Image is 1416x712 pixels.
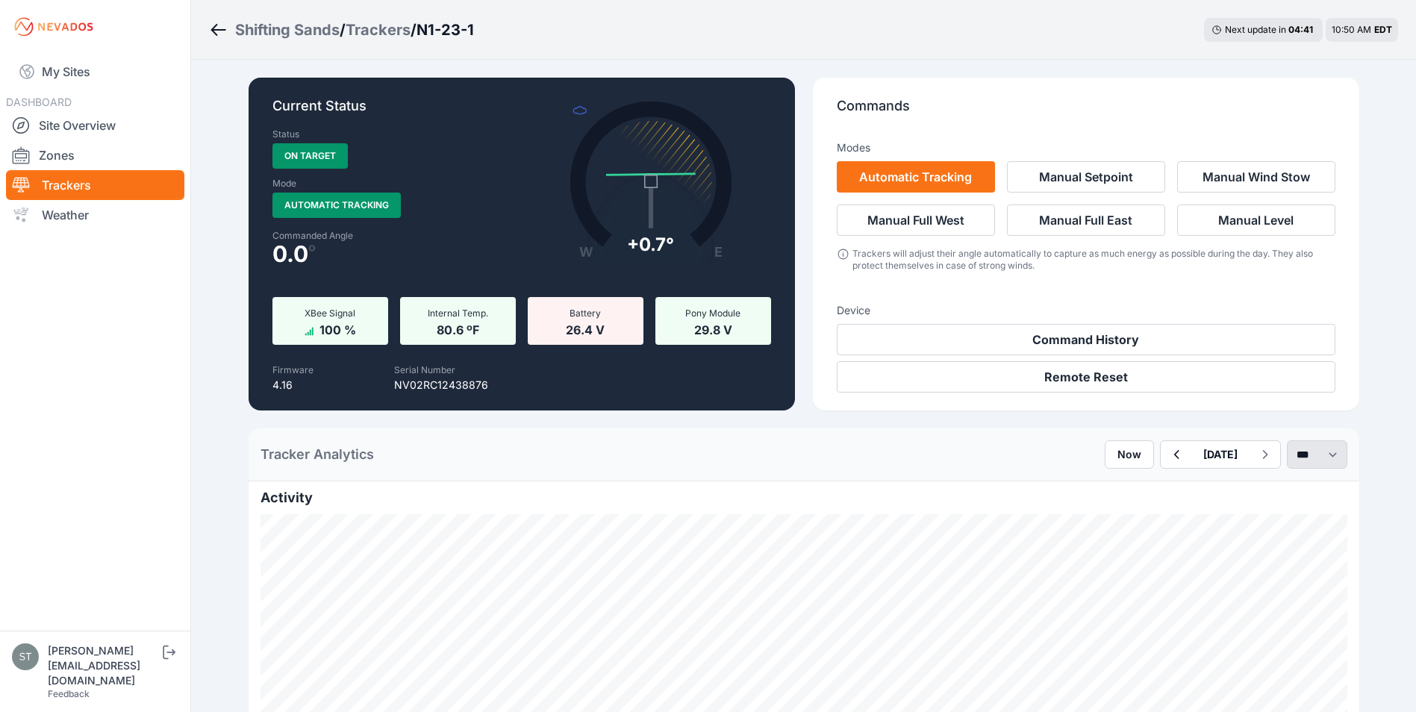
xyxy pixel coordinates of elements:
[48,643,160,688] div: [PERSON_NAME][EMAIL_ADDRESS][DOMAIN_NAME]
[235,19,340,40] a: Shifting Sands
[837,161,995,193] button: Automatic Tracking
[1007,204,1165,236] button: Manual Full East
[1332,24,1371,35] span: 10:50 AM
[340,19,346,40] span: /
[272,96,771,128] p: Current Status
[272,378,314,393] p: 4.16
[6,110,184,140] a: Site Overview
[627,233,674,257] div: + 0.7°
[837,204,995,236] button: Manual Full West
[685,307,740,319] span: Pony Module
[308,245,316,257] span: º
[1191,441,1250,468] button: [DATE]
[1177,204,1335,236] button: Manual Level
[566,319,605,337] span: 26.4 V
[1007,161,1165,193] button: Manual Setpoint
[417,19,474,40] h3: N1-23-1
[48,688,90,699] a: Feedback
[837,361,1335,393] button: Remote Reset
[6,96,72,108] span: DASHBOARD
[346,19,411,40] a: Trackers
[319,319,356,337] span: 100 %
[837,303,1335,318] h3: Device
[1374,24,1392,35] span: EDT
[837,96,1335,128] p: Commands
[261,444,374,465] h2: Tracker Analytics
[12,15,96,39] img: Nevados
[272,143,348,169] span: On Target
[209,10,474,49] nav: Breadcrumb
[428,307,488,319] span: Internal Temp.
[272,178,296,190] label: Mode
[437,319,479,337] span: 80.6 ºF
[272,230,513,242] label: Commanded Angle
[6,54,184,90] a: My Sites
[694,319,732,337] span: 29.8 V
[1177,161,1335,193] button: Manual Wind Stow
[12,643,39,670] img: steve@nevados.solar
[272,193,401,218] span: Automatic Tracking
[411,19,417,40] span: /
[272,364,314,375] label: Firmware
[1225,24,1286,35] span: Next update in
[6,200,184,230] a: Weather
[837,140,870,155] h3: Modes
[1288,24,1315,36] div: 04 : 41
[852,248,1335,272] div: Trackers will adjust their angle automatically to capture as much energy as possible during the d...
[1105,440,1154,469] button: Now
[6,140,184,170] a: Zones
[272,128,299,140] label: Status
[394,364,455,375] label: Serial Number
[305,307,355,319] span: XBee Signal
[261,487,1347,508] h2: Activity
[570,307,601,319] span: Battery
[837,324,1335,355] button: Command History
[6,170,184,200] a: Trackers
[394,378,488,393] p: NV02RC12438876
[272,245,308,263] span: 0.0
